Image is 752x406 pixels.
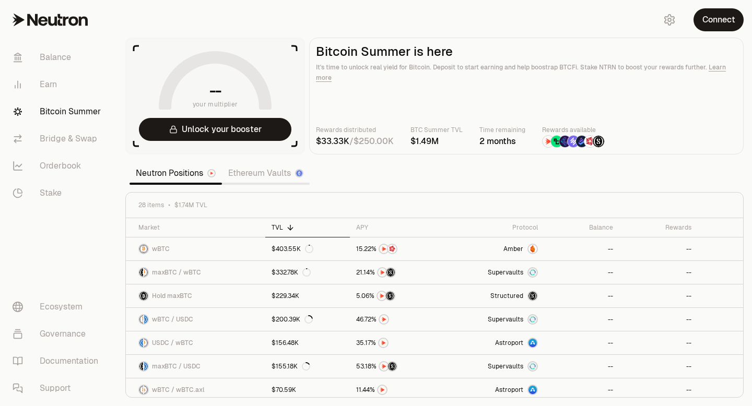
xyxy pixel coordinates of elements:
span: Hold maxBTC [152,292,192,300]
a: NTRNStructured Points [350,261,447,284]
a: -- [619,355,698,378]
img: Amber [528,245,537,253]
div: Market [138,223,259,232]
img: NTRN [379,339,387,347]
div: TVL [272,223,344,232]
a: maxBTC LogowBTC LogomaxBTC / wBTC [126,261,265,284]
a: Governance [4,320,113,348]
p: Rewards available [542,125,605,135]
img: Structured Points [386,268,395,277]
button: NTRNStructured Points [356,291,441,301]
a: Support [4,375,113,402]
a: Bitcoin Summer [4,98,113,125]
a: -- [619,308,698,331]
img: wBTC.axl Logo [144,386,148,394]
a: Neutron Positions [130,163,222,184]
a: -- [544,237,619,260]
p: BTC Summer TVL [410,125,463,135]
a: USDC LogowBTC LogoUSDC / wBTC [126,331,265,354]
a: maxBTC LogoUSDC LogomaxBTC / USDC [126,355,265,378]
img: Structured Points [593,136,604,147]
a: wBTC LogowBTC [126,237,265,260]
a: NTRNMars Fragments [350,237,447,260]
span: maxBTC / wBTC [152,268,201,277]
a: -- [619,261,698,284]
button: NTRNStructured Points [356,361,441,372]
img: maxBTC [528,292,537,300]
a: -- [544,284,619,307]
a: $155.18K [265,355,350,378]
button: Connect [694,8,744,31]
a: StructuredmaxBTC [446,284,544,307]
a: $200.39K [265,308,350,331]
a: -- [619,378,698,401]
a: NTRNStructured Points [350,355,447,378]
a: wBTC LogowBTC.axl LogowBTC / wBTC.axl [126,378,265,401]
a: SupervaultsSupervaults [446,261,544,284]
img: wBTC Logo [139,245,148,253]
a: $70.59K [265,378,350,401]
div: Balance [550,223,613,232]
div: $403.55K [272,245,313,253]
div: $156.48K [272,339,299,347]
div: $200.39K [272,315,313,324]
button: NTRN [356,338,441,348]
img: Supervaults [528,315,537,324]
a: -- [619,331,698,354]
a: -- [544,261,619,284]
img: NTRN [378,292,386,300]
div: 2 months [479,135,525,148]
div: Rewards [626,223,691,232]
a: Bridge & Swap [4,125,113,152]
a: NTRN [350,308,447,331]
img: NTRN [543,136,554,147]
img: Bedrock Diamonds [576,136,587,147]
a: Ecosystem [4,293,113,320]
a: -- [619,237,698,260]
a: Earn [4,71,113,98]
button: NTRN [356,385,441,395]
span: Supervaults [488,268,523,277]
h2: Bitcoin Summer is here [316,44,737,59]
span: your multiplier [193,99,238,110]
span: $1.74M TVL [174,201,207,209]
img: USDC Logo [144,362,148,371]
span: USDC / wBTC [152,339,193,347]
span: maxBTC / USDC [152,362,201,371]
a: NTRNStructured Points [350,284,447,307]
a: -- [544,308,619,331]
a: Ethereum Vaults [222,163,310,184]
a: Astroport [446,331,544,354]
button: Unlock your booster [139,118,291,141]
span: wBTC [152,245,170,253]
a: $332.78K [265,261,350,284]
img: Ethereum Logo [296,170,302,176]
img: wBTC Logo [139,386,143,394]
button: NTRNMars Fragments [356,244,441,254]
a: -- [544,378,619,401]
img: NTRN [378,386,386,394]
img: Mars Fragments [584,136,596,147]
div: Protocol [453,223,538,232]
a: NTRN [350,378,447,401]
img: maxBTC Logo [139,362,143,371]
img: maxBTC Logo [139,268,143,277]
a: AmberAmber [446,237,544,260]
a: SupervaultsSupervaults [446,355,544,378]
a: Balance [4,44,113,71]
a: $156.48K [265,331,350,354]
a: Documentation [4,348,113,375]
img: NTRN [380,245,388,253]
a: Astroport [446,378,544,401]
a: Stake [4,180,113,207]
p: Time remaining [479,125,525,135]
span: Supervaults [488,362,523,371]
a: SupervaultsSupervaults [446,308,544,331]
a: -- [544,331,619,354]
a: $403.55K [265,237,350,260]
img: USDC Logo [139,339,143,347]
a: $229.34K [265,284,350,307]
span: Astroport [495,386,523,394]
img: Structured Points [388,362,396,371]
img: Supervaults [528,362,537,371]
